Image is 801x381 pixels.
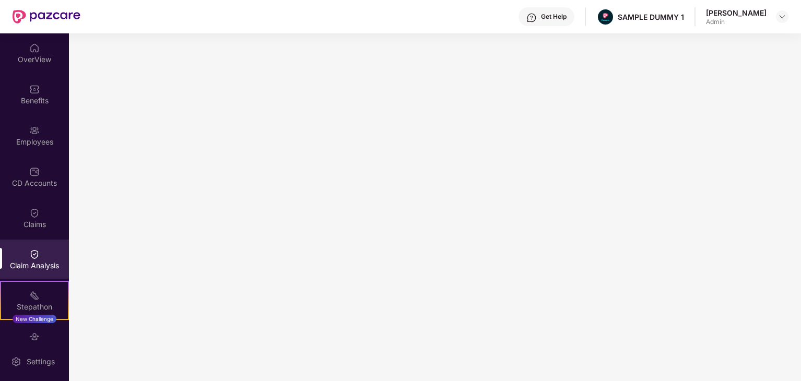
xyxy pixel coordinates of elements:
[778,13,786,21] img: svg+xml;base64,PHN2ZyBpZD0iRHJvcGRvd24tMzJ4MzIiIHhtbG5zPSJodHRwOi8vd3d3LnczLm9yZy8yMDAwL3N2ZyIgd2...
[29,331,40,342] img: svg+xml;base64,PHN2ZyBpZD0iRW5kb3JzZW1lbnRzIiB4bWxucz0iaHR0cDovL3d3dy53My5vcmcvMjAwMC9zdmciIHdpZH...
[526,13,537,23] img: svg+xml;base64,PHN2ZyBpZD0iSGVscC0zMngzMiIgeG1sbnM9Imh0dHA6Ly93d3cudzMub3JnLzIwMDAvc3ZnIiB3aWR0aD...
[13,315,56,323] div: New Challenge
[29,125,40,136] img: svg+xml;base64,PHN2ZyBpZD0iRW1wbG95ZWVzIiB4bWxucz0iaHR0cDovL3d3dy53My5vcmcvMjAwMC9zdmciIHdpZHRoPS...
[29,249,40,259] img: svg+xml;base64,PHN2ZyBpZD0iQ2xhaW0iIHhtbG5zPSJodHRwOi8vd3d3LnczLm9yZy8yMDAwL3N2ZyIgd2lkdGg9IjIwIi...
[29,208,40,218] img: svg+xml;base64,PHN2ZyBpZD0iQ2xhaW0iIHhtbG5zPSJodHRwOi8vd3d3LnczLm9yZy8yMDAwL3N2ZyIgd2lkdGg9IjIwIi...
[11,356,21,367] img: svg+xml;base64,PHN2ZyBpZD0iU2V0dGluZy0yMHgyMCIgeG1sbnM9Imh0dHA6Ly93d3cudzMub3JnLzIwMDAvc3ZnIiB3aW...
[541,13,567,21] div: Get Help
[13,10,80,23] img: New Pazcare Logo
[29,166,40,177] img: svg+xml;base64,PHN2ZyBpZD0iQ0RfQWNjb3VudHMiIGRhdGEtbmFtZT0iQ0QgQWNjb3VudHMiIHhtbG5zPSJodHRwOi8vd3...
[1,302,68,312] div: Stepathon
[29,84,40,94] img: svg+xml;base64,PHN2ZyBpZD0iQmVuZWZpdHMiIHhtbG5zPSJodHRwOi8vd3d3LnczLm9yZy8yMDAwL3N2ZyIgd2lkdGg9Ij...
[23,356,58,367] div: Settings
[706,18,767,26] div: Admin
[29,290,40,301] img: svg+xml;base64,PHN2ZyB4bWxucz0iaHR0cDovL3d3dy53My5vcmcvMjAwMC9zdmciIHdpZHRoPSIyMSIgaGVpZ2h0PSIyMC...
[706,8,767,18] div: [PERSON_NAME]
[618,12,684,22] div: SAMPLE DUMMY 1
[598,9,613,25] img: Pazcare_Alternative_logo-01-01.png
[29,43,40,53] img: svg+xml;base64,PHN2ZyBpZD0iSG9tZSIgeG1sbnM9Imh0dHA6Ly93d3cudzMub3JnLzIwMDAvc3ZnIiB3aWR0aD0iMjAiIG...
